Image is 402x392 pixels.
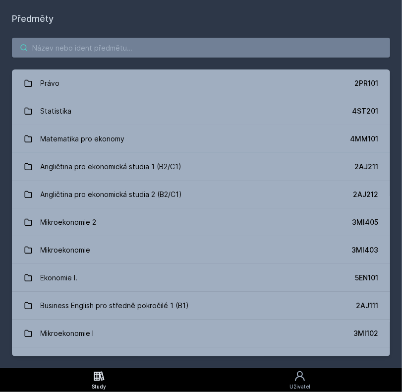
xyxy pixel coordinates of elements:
[41,240,91,260] div: Mikroekonomie
[350,134,378,144] div: 4MM101
[12,236,390,264] a: Mikroekonomie 3MI403
[92,383,106,391] div: Study
[12,69,390,97] a: Právo 2PR101
[41,73,60,93] div: Právo
[41,101,72,121] div: Statistika
[351,245,378,255] div: 3MI403
[41,268,78,288] div: Ekonomie I.
[289,383,310,391] div: Uživatel
[41,296,189,316] div: Business English pro středně pokročilé 1 (B1)
[12,97,390,125] a: Statistika 4ST201
[12,153,390,181] a: Angličtina pro ekonomická studia 1 (B2/C1) 2AJ211
[41,324,94,343] div: Mikroekonomie I
[12,292,390,320] a: Business English pro středně pokročilé 1 (B1) 2AJ111
[198,368,402,392] a: Uživatel
[12,12,390,26] h1: Předměty
[41,157,182,177] div: Angličtina pro ekonomická studia 1 (B2/C1)
[356,301,378,311] div: 2AJ111
[353,190,378,199] div: 2AJ212
[41,351,107,371] div: Hospodářské dějiny
[12,38,390,58] input: Název nebo ident předmětu…
[41,185,182,204] div: Angličtina pro ekonomická studia 2 (B2/C1)
[12,320,390,347] a: Mikroekonomie I 3MI102
[354,78,378,88] div: 2PR101
[12,264,390,292] a: Ekonomie I. 5EN101
[352,106,378,116] div: 4ST201
[353,328,378,338] div: 3MI102
[355,273,378,283] div: 5EN101
[41,212,97,232] div: Mikroekonomie 2
[12,208,390,236] a: Mikroekonomie 2 3MI405
[352,217,378,227] div: 3MI405
[41,129,125,149] div: Matematika pro ekonomy
[12,181,390,208] a: Angličtina pro ekonomická studia 2 (B2/C1) 2AJ212
[12,125,390,153] a: Matematika pro ekonomy 4MM101
[12,347,390,375] a: Hospodářské dějiny 5HD200
[354,162,378,172] div: 2AJ211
